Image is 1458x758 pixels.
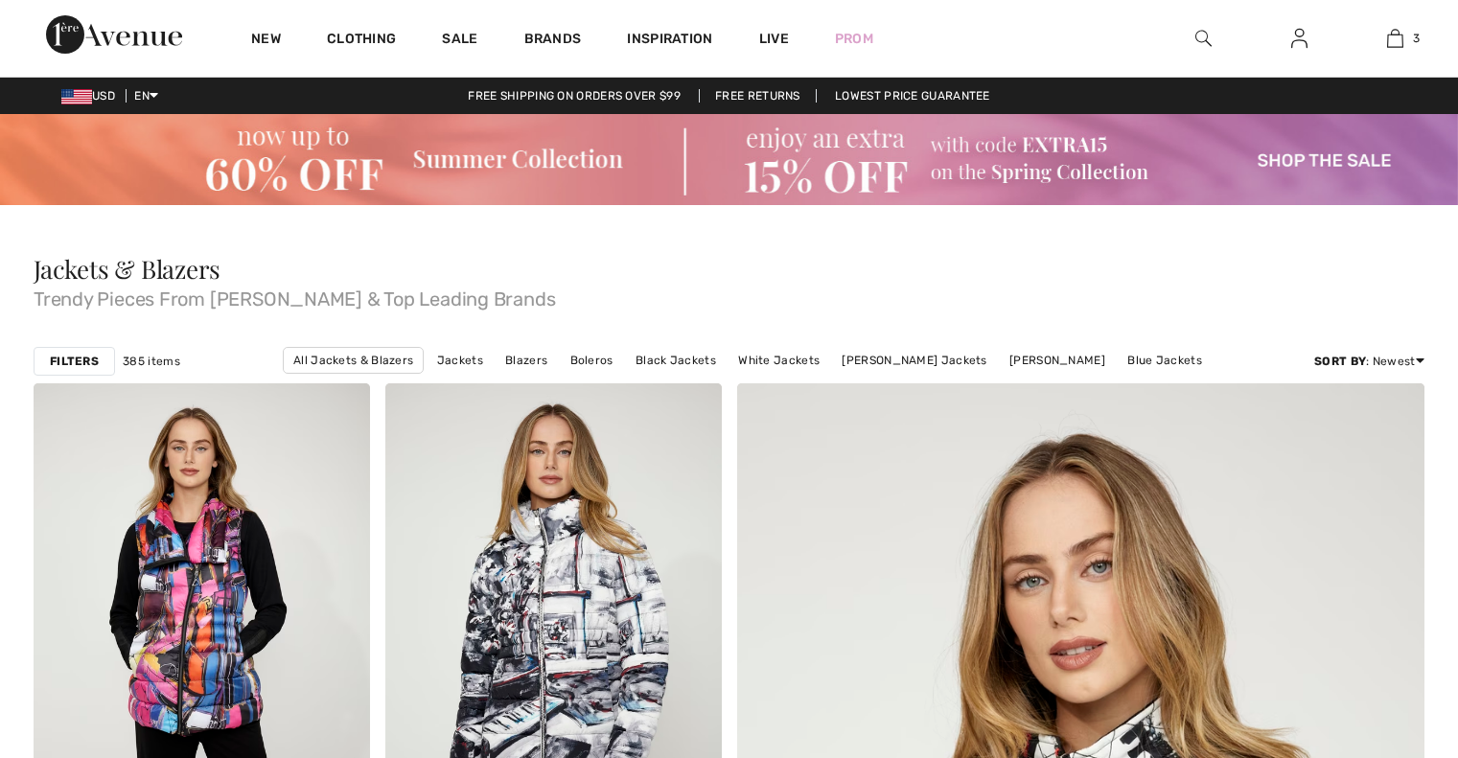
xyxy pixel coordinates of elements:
span: Trendy Pieces From [PERSON_NAME] & Top Leading Brands [34,282,1424,309]
span: Jackets & Blazers [34,252,220,286]
a: Clothing [327,31,396,51]
a: White Jackets [729,348,829,373]
strong: Sort By [1314,355,1366,368]
a: Black Jackets [626,348,726,373]
a: Sign In [1276,27,1323,51]
a: Boleros [561,348,623,373]
span: USD [61,89,123,103]
strong: Filters [50,353,99,370]
span: EN [134,89,158,103]
a: Live [759,29,789,49]
img: My Bag [1387,27,1403,50]
span: 3 [1413,30,1420,47]
a: Blazers [496,348,557,373]
img: 1ère Avenue [46,15,182,54]
a: All Jackets & Blazers [283,347,424,374]
a: Free Returns [699,89,817,103]
a: New [251,31,281,51]
div: : Newest [1314,353,1424,370]
img: US Dollar [61,89,92,104]
img: My Info [1291,27,1308,50]
a: Prom [835,29,873,49]
a: Sale [442,31,477,51]
a: Lowest Price Guarantee [820,89,1006,103]
a: Blue Jackets [1118,348,1212,373]
img: search the website [1195,27,1212,50]
a: Jackets [428,348,493,373]
iframe: Opens a widget where you can find more information [1335,614,1439,662]
a: [PERSON_NAME] [1000,348,1115,373]
span: Inspiration [627,31,712,51]
a: 3 [1348,27,1442,50]
a: [PERSON_NAME] Jackets [832,348,996,373]
a: Brands [524,31,582,51]
span: 385 items [123,353,180,370]
a: Free shipping on orders over $99 [452,89,696,103]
